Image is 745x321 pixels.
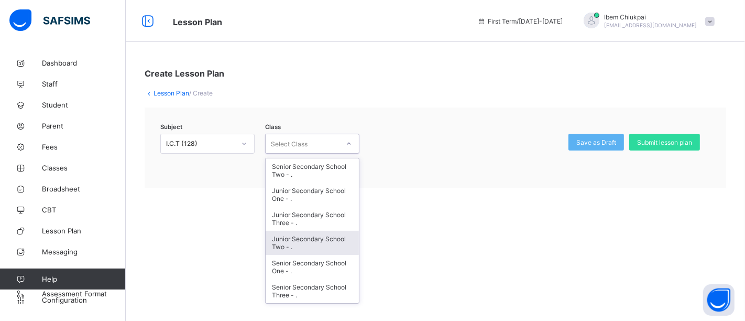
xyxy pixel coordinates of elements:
[605,22,697,28] span: [EMAIL_ADDRESS][DOMAIN_NAME]
[42,101,126,109] span: Student
[266,158,359,183] div: Senior Secondary School Two - .
[145,68,224,79] span: Create Lesson Plan
[154,89,189,97] a: Lesson Plan
[266,279,359,303] div: Senior Secondary School Three - .
[42,296,125,304] span: Configuration
[576,138,616,146] span: Save as Draft
[266,207,359,231] div: Junior Secondary School Three - .
[42,206,126,214] span: CBT
[42,227,126,235] span: Lesson Plan
[42,185,126,193] span: Broadsheet
[173,17,222,27] span: Lesson Plan
[42,248,126,256] span: Messaging
[189,89,213,97] span: / Create
[42,80,126,88] span: Staff
[9,9,90,31] img: safsims
[266,231,359,255] div: Junior Secondary School Two - .
[42,164,126,172] span: Classes
[573,13,720,30] div: IbemChiukpai
[477,17,563,25] span: session/term information
[266,183,359,207] div: Junior Secondary School One - .
[271,134,308,154] div: Select Class
[265,123,281,131] span: Class
[42,143,126,151] span: Fees
[42,275,125,283] span: Help
[166,140,235,148] div: I.C.T (128)
[42,59,126,67] span: Dashboard
[637,138,692,146] span: Submit lesson plan
[42,122,126,130] span: Parent
[266,255,359,279] div: Senior Secondary School One - .
[605,13,697,21] span: Ibem Chiukpai
[703,284,735,316] button: Open asap
[160,123,182,131] span: Subject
